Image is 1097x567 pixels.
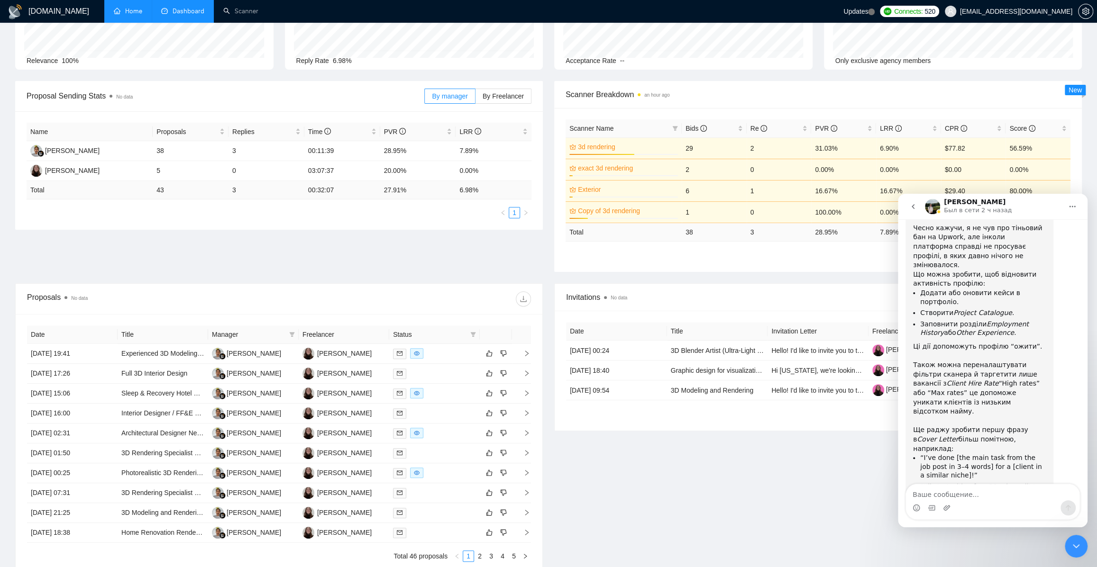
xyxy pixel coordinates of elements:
img: gigradar-bm.png [37,150,44,157]
span: info-circle [895,125,902,132]
img: HM [212,487,224,499]
td: 6.98 % [456,181,531,199]
span: LRR [880,125,902,132]
a: HM[PERSON_NAME] [212,468,281,476]
img: MY [302,348,314,360]
div: Ці дії допоможуть профілю “ожити”. ​ [15,148,148,167]
td: 80.00% [1006,180,1070,201]
li: 3 [485,550,497,562]
i: Cover Letter [19,242,60,249]
span: like [486,369,493,377]
span: By manager [432,92,467,100]
div: [PERSON_NAME] [317,368,372,378]
li: Next Page [520,550,531,562]
a: HM[PERSON_NAME] [212,349,281,357]
a: Exterior [578,184,676,195]
td: 29 [682,137,747,159]
button: dislike [498,348,509,359]
div: [PERSON_NAME] [45,145,100,156]
button: download [516,291,531,306]
div: [PERSON_NAME] [227,388,281,398]
a: HM[PERSON_NAME] [212,528,281,536]
span: info-circle [960,125,967,132]
span: Proposal Sending Stats [27,90,424,102]
img: gigradar-bm.png [219,353,226,360]
a: 3D Rendering Specialist Needed for Restaurant/Bar Design [121,489,296,496]
td: $77.82 [941,137,1006,159]
button: dislike [498,487,509,498]
span: dashboard [161,8,168,14]
a: Photorealistic 3D Rendering of Premium Glass Bottle + Shot Glass [121,469,318,477]
a: Experienced 3D Modeling Specialist for Interiors and Furniture [121,350,304,357]
button: like [484,368,495,379]
td: 0 [747,201,812,223]
a: HM[PERSON_NAME] [30,146,100,154]
span: user [947,8,954,15]
span: Re [750,125,768,132]
span: dislike [500,409,507,417]
img: HM [212,427,224,439]
a: searchScanner [223,7,258,15]
i: Employment History [22,126,131,143]
td: 03:07:37 [304,161,380,181]
img: HM [30,145,42,157]
span: mail [397,490,402,495]
span: dislike [500,369,507,377]
td: $29.40 [941,180,1006,201]
span: info-circle [399,128,406,135]
td: 28.95% [380,141,456,161]
img: MY [302,387,314,399]
img: MY [302,467,314,479]
span: No data [116,94,133,99]
span: filter [470,332,476,337]
li: “I’ve done [the main task from the job post in 3–4 words] for a [client in a similar niche]!” [22,260,148,286]
li: Додати або оновити кейси в портфоліо. [22,95,148,112]
td: 38 [153,141,229,161]
td: Total [27,181,153,199]
td: 2 [682,159,747,180]
div: [PERSON_NAME] [317,428,372,438]
button: dislike [498,368,509,379]
td: 6.90% [876,137,941,159]
span: Connects: [894,6,923,17]
span: mail [397,351,402,356]
img: MY [302,368,314,379]
td: 6 [682,180,747,201]
img: c1ayJZLtuG-hB8oxsjfw-5HUej9MtKSkSfEBozSL-6OfdPbkfZwwWqaPNrHx-6mRSv [872,344,884,356]
li: Заповнити розділи або . [22,126,148,144]
img: logo [8,4,23,19]
li: 5 [508,550,520,562]
span: mail [397,430,402,436]
span: dislike [500,469,507,477]
li: 2 [474,550,485,562]
span: dislike [500,350,507,357]
span: Scanner Breakdown [566,89,1070,100]
a: Full 3D Interior Design [121,369,187,377]
span: mail [397,470,402,476]
img: gigradar-bm.png [219,452,226,459]
span: filter [670,121,680,135]
td: 100.00% [811,201,876,223]
a: Home Renovation Renderings Needed [121,529,235,536]
span: info-circle [831,125,837,132]
img: MY [302,407,314,419]
td: 0 [747,159,812,180]
td: 43 [153,181,229,199]
td: 0.00% [1006,159,1070,180]
i: Project Catalogue [55,115,114,123]
td: 31.03% [811,137,876,159]
button: setting [1078,4,1093,19]
td: 0 [229,161,304,181]
div: [PERSON_NAME] [317,527,372,538]
a: homeHome [114,7,142,15]
button: like [484,527,495,538]
button: go back [6,4,24,22]
div: [PERSON_NAME] [227,487,281,498]
a: MY[PERSON_NAME] [302,389,372,396]
span: Updates [843,8,868,15]
p: Был в сети 2 ч назад [46,12,114,21]
button: dislike [498,427,509,439]
span: dislike [500,489,507,496]
span: 6.98% [333,57,352,64]
button: Средство выбора GIF-файла [30,310,37,318]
